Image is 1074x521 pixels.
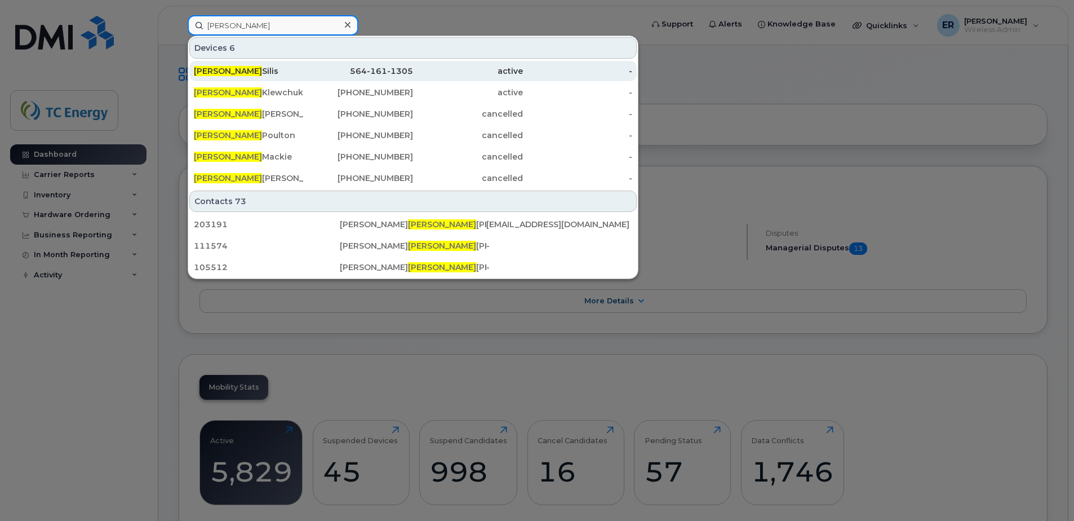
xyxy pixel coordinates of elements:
span: [PERSON_NAME] [194,152,262,162]
div: - [523,151,633,162]
span: [PERSON_NAME] [194,173,262,183]
div: - [486,262,632,273]
div: active [413,87,523,98]
div: cancelled [413,151,523,162]
span: [PERSON_NAME] [194,109,262,119]
div: [EMAIL_ADDRESS][DOMAIN_NAME] [486,219,632,230]
div: [PHONE_NUMBER] [304,87,414,98]
div: Devices [189,37,637,59]
iframe: Messenger Launcher [1025,472,1066,513]
span: 73 [235,196,246,207]
a: [PERSON_NAME]Mackie[PHONE_NUMBER]cancelled- [189,147,637,167]
span: [PERSON_NAME] [408,241,476,251]
div: [PERSON_NAME] [PERSON_NAME] [340,240,486,251]
div: cancelled [413,108,523,120]
div: Mackie [194,151,304,162]
div: Silis [194,65,304,77]
span: [PERSON_NAME] [408,262,476,272]
span: [PERSON_NAME] [194,87,262,98]
div: cancelled [413,130,523,141]
div: - [523,108,633,120]
div: 203191 [194,219,340,230]
div: - [523,65,633,77]
div: - [486,240,632,251]
div: [PHONE_NUMBER] [304,151,414,162]
span: 6 [229,42,235,54]
a: [PERSON_NAME]Poulton[PHONE_NUMBER]cancelled- [189,125,637,145]
a: [PERSON_NAME][PERSON_NAME][PHONE_NUMBER]cancelled- [189,104,637,124]
span: [PERSON_NAME] [194,130,262,140]
a: [PERSON_NAME]Silis564-161-1305active- [189,61,637,81]
a: 203191[PERSON_NAME][PERSON_NAME][PERSON_NAME][EMAIL_ADDRESS][DOMAIN_NAME] [189,214,637,235]
span: [PERSON_NAME] [408,219,476,229]
div: [PHONE_NUMBER] [304,108,414,120]
div: 105512 [194,262,340,273]
a: [PERSON_NAME]Klewchuk[PHONE_NUMBER]active- [189,82,637,103]
a: [PERSON_NAME][PERSON_NAME][PHONE_NUMBER]cancelled- [189,168,637,188]
a: 111574[PERSON_NAME][PERSON_NAME][PERSON_NAME]- [189,236,637,256]
div: Poulton [194,130,304,141]
div: Klewchuk [194,87,304,98]
div: 111574 [194,240,340,251]
div: - [523,87,633,98]
div: [PERSON_NAME] [PERSON_NAME] [340,219,486,230]
a: 105512[PERSON_NAME][PERSON_NAME][PERSON_NAME]- [189,257,637,277]
div: - [523,173,633,184]
div: [PERSON_NAME] [194,173,304,184]
div: [PERSON_NAME] [194,108,304,120]
div: [PHONE_NUMBER] [304,173,414,184]
div: Contacts [189,191,637,212]
div: [PHONE_NUMBER] [304,130,414,141]
span: [PERSON_NAME] [194,66,262,76]
div: 564-161-1305 [304,65,414,77]
div: - [523,130,633,141]
div: cancelled [413,173,523,184]
div: [PERSON_NAME] [PERSON_NAME] [340,262,486,273]
div: active [413,65,523,77]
